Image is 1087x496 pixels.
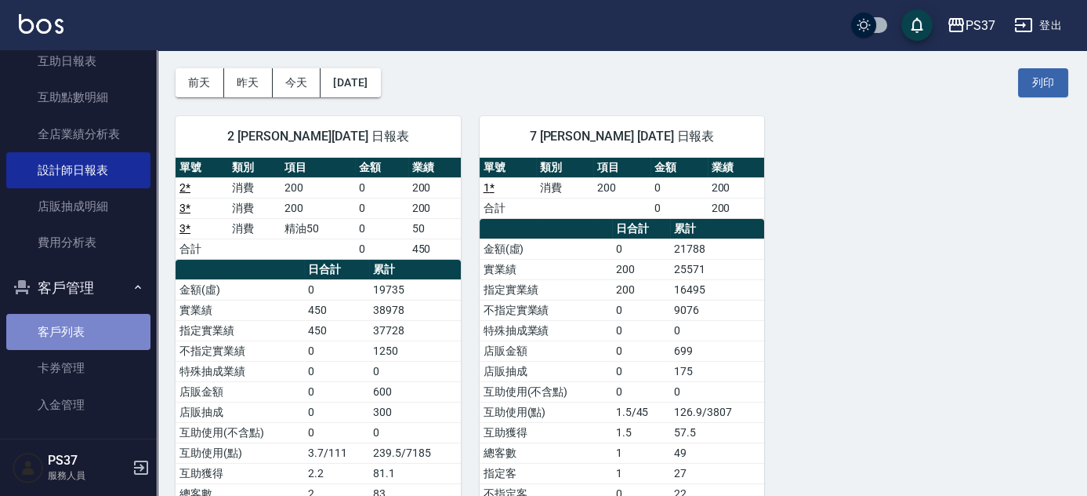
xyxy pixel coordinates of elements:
[593,177,650,198] td: 200
[612,463,671,483] td: 1
[670,361,764,381] td: 175
[176,361,304,381] td: 特殊抽成業績
[369,361,460,381] td: 0
[194,129,442,144] span: 2 [PERSON_NAME][DATE] 日報表
[176,158,461,260] table: a dense table
[612,402,671,422] td: 1.5/45
[708,158,765,178] th: 業績
[304,381,369,402] td: 0
[369,443,460,463] td: 239.5/7185
[408,239,461,259] td: 450
[670,341,764,361] td: 699
[650,198,708,218] td: 0
[480,300,612,320] td: 不指定實業績
[304,320,369,341] td: 450
[369,320,460,341] td: 37728
[901,9,933,41] button: save
[670,381,764,402] td: 0
[480,198,537,218] td: 合計
[369,463,460,483] td: 81.1
[940,9,1002,42] button: PS37
[176,300,304,320] td: 實業績
[670,402,764,422] td: 126.9/3807
[536,158,593,178] th: 類別
[670,259,764,279] td: 25571
[19,14,63,34] img: Logo
[176,402,304,422] td: 店販抽成
[480,402,612,422] td: 互助使用(點)
[6,224,150,261] a: 費用分析表
[355,177,408,198] td: 0
[355,218,408,239] td: 0
[612,381,671,402] td: 0
[6,268,150,308] button: 客戶管理
[6,79,150,115] a: 互助點數明細
[480,320,612,341] td: 特殊抽成業績
[304,443,369,463] td: 3.7/111
[408,177,461,198] td: 200
[369,381,460,402] td: 600
[6,429,150,470] button: 商品管理
[176,320,304,341] td: 指定實業績
[480,341,612,361] td: 店販金額
[670,463,764,483] td: 27
[480,443,612,463] td: 總客數
[369,341,460,361] td: 1250
[304,361,369,381] td: 0
[228,218,281,239] td: 消費
[408,218,461,239] td: 50
[6,188,150,224] a: 店販抽成明細
[612,361,671,381] td: 0
[670,279,764,300] td: 16495
[480,463,612,483] td: 指定客
[1018,68,1068,97] button: 列印
[176,158,228,178] th: 單號
[480,259,612,279] td: 實業績
[355,198,408,218] td: 0
[612,422,671,443] td: 1.5
[612,300,671,320] td: 0
[369,279,460,300] td: 19735
[708,177,765,198] td: 200
[612,443,671,463] td: 1
[176,239,228,259] td: 合計
[6,350,150,386] a: 卡券管理
[304,260,369,280] th: 日合計
[304,422,369,443] td: 0
[480,239,612,259] td: 金額(虛)
[670,219,764,239] th: 累計
[498,129,746,144] span: 7 [PERSON_NAME] [DATE] 日報表
[6,387,150,423] a: 入金管理
[281,177,355,198] td: 200
[176,463,304,483] td: 互助獲得
[304,279,369,300] td: 0
[304,300,369,320] td: 450
[228,198,281,218] td: 消費
[176,381,304,402] td: 店販金額
[1008,11,1068,40] button: 登出
[176,443,304,463] td: 互助使用(點)
[48,453,128,469] h5: PS37
[281,198,355,218] td: 200
[593,158,650,178] th: 項目
[176,279,304,300] td: 金額(虛)
[304,341,369,361] td: 0
[6,314,150,350] a: 客戶列表
[612,279,671,300] td: 200
[48,469,128,483] p: 服務人員
[224,68,273,97] button: 昨天
[670,300,764,320] td: 9076
[6,43,150,79] a: 互助日報表
[281,218,355,239] td: 精油50
[708,198,765,218] td: 200
[670,320,764,341] td: 0
[228,158,281,178] th: 類別
[273,68,321,97] button: 今天
[13,452,44,483] img: Person
[670,239,764,259] td: 21788
[6,152,150,188] a: 設計師日報表
[612,219,671,239] th: 日合計
[228,177,281,198] td: 消費
[536,177,593,198] td: 消費
[966,16,995,35] div: PS37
